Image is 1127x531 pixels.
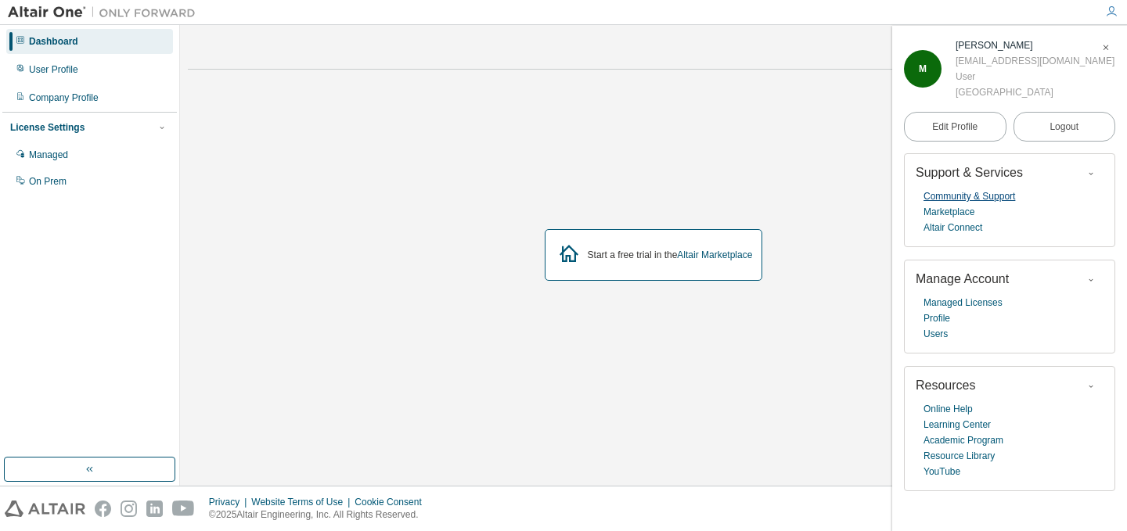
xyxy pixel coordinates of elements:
div: [GEOGRAPHIC_DATA] [956,84,1114,100]
div: License Settings [10,121,85,134]
p: © 2025 Altair Engineering, Inc. All Rights Reserved. [209,508,431,522]
div: User [956,69,1114,84]
span: Support & Services [916,166,1023,179]
div: User Profile [29,63,78,76]
div: Company Profile [29,91,99,104]
a: Resource Library [924,448,995,464]
div: Cookie Consent [355,496,430,508]
div: Manuel Valenzuela [956,38,1114,53]
a: Marketplace [924,204,974,220]
a: Online Help [924,401,973,417]
span: Logout [1050,119,1078,135]
img: Altair One [8,5,203,20]
a: Learning Center [924,417,991,432]
img: linkedin.svg [146,501,163,517]
div: Privacy [209,496,251,508]
a: Altair Marketplace [677,249,752,260]
a: Community & Support [924,188,1015,204]
div: On Prem [29,175,67,188]
img: youtube.svg [172,501,195,517]
div: Website Terms of Use [251,496,355,508]
button: Logout [1014,112,1116,142]
div: Dashboard [29,35,78,48]
a: Profile [924,310,950,326]
a: Altair Connect [924,220,982,235]
img: facebook.svg [95,501,111,517]
img: altair_logo.svg [5,501,85,517]
span: Resources [916,379,975,392]
a: YouTube [924,464,960,479]
div: [EMAIL_ADDRESS][DOMAIN_NAME] [956,53,1114,69]
a: Edit Profile [904,112,1006,142]
a: Users [924,326,948,342]
img: instagram.svg [121,501,137,517]
span: Manage Account [916,272,1009,285]
a: Managed Licenses [924,295,1003,310]
span: Edit Profile [932,120,978,133]
div: Start a free trial in the [588,249,753,261]
div: Managed [29,149,68,161]
span: M [919,63,927,74]
a: Academic Program [924,432,1003,448]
